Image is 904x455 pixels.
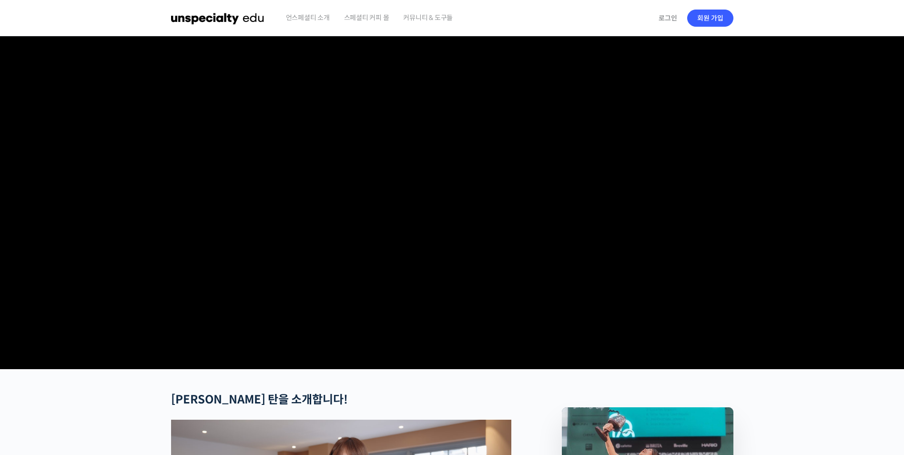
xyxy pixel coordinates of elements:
strong: [PERSON_NAME] 탄을 소개합니다! [171,393,348,407]
a: 로그인 [653,7,683,29]
a: 회원 가입 [687,10,733,27]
